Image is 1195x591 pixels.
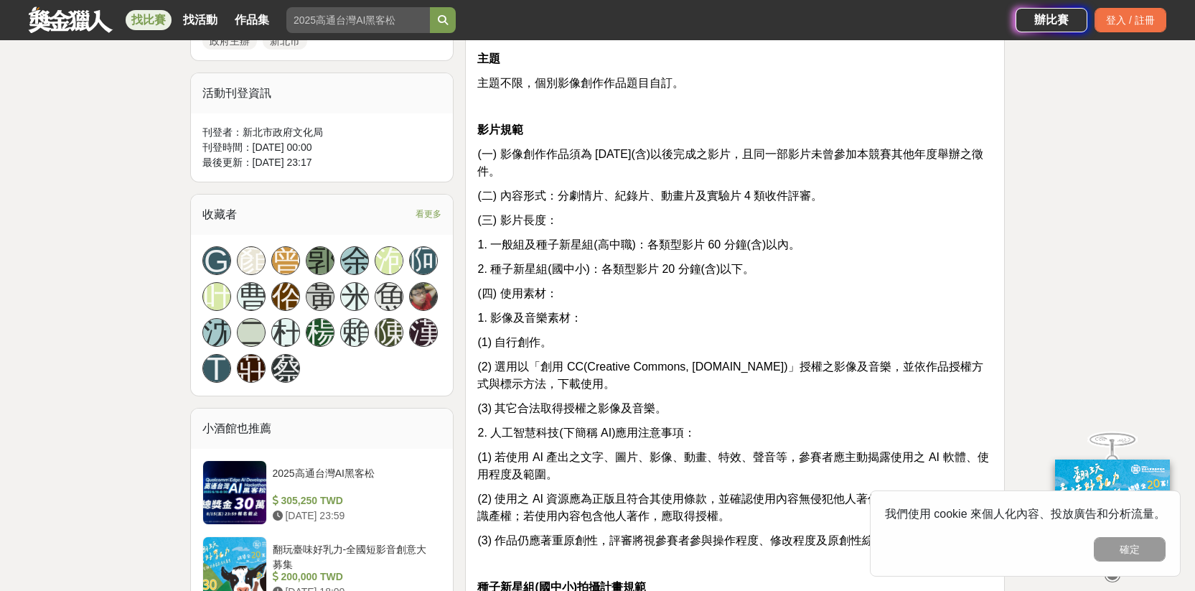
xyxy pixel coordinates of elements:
[477,190,823,202] span: (二) 內容形式：分劇情片、紀錄片、動畫片及實驗片 4 類收件評審。
[1094,537,1166,562] button: 確定
[202,208,237,220] span: 收藏者
[340,282,369,311] a: 米
[1055,459,1170,554] img: ff197300-f8ee-455f-a0ae-06a3645bc375.jpg
[271,354,300,383] a: 蔡
[477,427,695,439] span: 2. 人工智慧科技(下簡稱 AI)應用注意事項：
[1095,8,1166,32] div: 登入 / 註冊
[409,246,438,275] a: 阿
[477,360,983,390] span: (2) 選用以「創用 CC(Creative Commons, [DOMAIN_NAME])」授權之影像及音樂，並依作品授權方式與標示方法，下載使用。
[306,318,334,347] a: 楊
[409,282,438,311] a: Avatar
[271,282,300,311] a: 俗
[271,246,300,275] a: 曾
[202,354,231,383] a: T
[273,569,436,585] div: 200,000 TWD
[229,10,275,30] a: 作品集
[1016,8,1087,32] a: 辦比賽
[410,283,437,310] img: Avatar
[477,77,684,89] span: 主題不限，個別影像創作作品題目自訂。
[477,451,988,480] span: (1) 若使用 AI 產出之文字、圖片、影像、動畫、特效、聲音等，參賽者應主動揭露使用之 AI 軟體、使用程度及範圍。
[202,32,257,50] a: 政府主辦
[375,318,403,347] a: 陳
[340,318,369,347] a: 賴
[477,402,667,414] span: (3) 其它合法取得授權之影像及音樂。
[477,534,919,546] span: (3) 作品仍應著重原創性，評審將視參賽者參與操作程度、修改程度及原創性綜合考量。
[375,246,403,275] a: 泡
[273,508,436,523] div: [DATE] 23:59
[202,125,442,140] div: 刊登者： 新北市政府文化局
[273,542,436,569] div: 翻玩臺味好乳力-全國短影音創意大募集
[306,282,334,311] a: 黃
[409,318,438,347] a: 漢
[191,73,454,113] div: 活動刊登資訊
[202,246,231,275] a: G
[416,206,441,222] span: 看更多
[126,10,172,30] a: 找比賽
[477,336,552,348] span: (1) 自行創作。
[273,493,436,508] div: 305,250 TWD
[477,124,523,136] strong: 影片規範
[191,409,454,449] div: 小酒館也推薦
[202,460,442,525] a: 2025高通台灣AI黑客松 305,250 TWD [DATE] 23:59
[885,508,1166,520] span: 我們使用 cookie 來個人化內容、投放廣告和分析流量。
[202,140,442,155] div: 刊登時間： [DATE] 00:00
[477,312,582,324] span: 1. 影像及音樂素材：
[237,318,266,347] a: 二
[237,282,266,311] a: 曹
[271,318,300,347] a: 杜
[477,148,983,177] span: (一) 影像創作作品須為 [DATE](含)以後完成之影片，且同一部影片未曾參加本競賽其他年度舉辦之徵件。
[202,318,231,347] a: 沈
[237,246,266,275] a: 顏
[375,282,403,311] a: 魚
[477,287,557,299] span: (四) 使用素材：
[202,282,231,311] a: 叶
[477,493,983,522] span: (2) 使用之 AI 資源應為正版且符合其使用條款，並確認使用內容無侵犯他人著作權、商標、或其他知識產權；若使用內容包含他人著作，應取得授權。
[477,214,557,226] span: (三) 影片長度：
[202,155,442,170] div: 最後更新： [DATE] 23:17
[177,10,223,30] a: 找活動
[477,238,800,251] span: 1. 一般組及種子新星組(高中職)：各類型影片 60 分鐘(含)以內。
[263,32,307,50] a: 新北市
[273,466,436,493] div: 2025高通台灣AI黑客松
[286,7,430,33] input: 2025高通台灣AI黑客松
[306,246,334,275] a: 郭
[237,354,266,383] a: 莊
[477,263,754,275] span: 2. 種子新星組(國中小)：各類型影片 20 分鐘(含)以下。
[477,52,500,65] strong: 主題
[340,246,369,275] a: 余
